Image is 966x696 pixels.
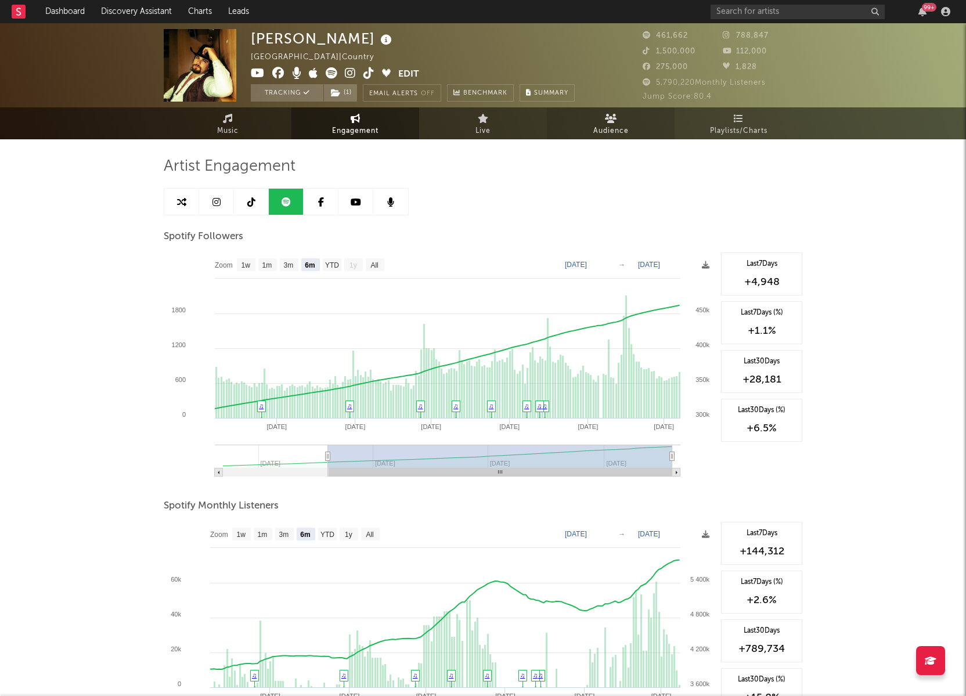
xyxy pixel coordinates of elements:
div: Last 30 Days (%) [727,405,796,416]
span: Engagement [332,124,379,138]
text: [DATE] [638,261,660,269]
span: Jump Score: 80.4 [643,93,712,100]
span: 112,000 [723,48,767,55]
div: +4,948 [727,275,796,289]
text: 600 [175,376,186,383]
text: 3 600k [690,680,710,687]
text: [DATE] [266,423,287,430]
text: All [370,261,378,269]
text: 0 [182,411,186,418]
span: Benchmark [463,86,507,100]
text: [DATE] [421,423,441,430]
text: 1200 [172,341,186,348]
a: Playlists/Charts [675,107,802,139]
span: Spotify Followers [164,230,243,244]
span: ( 1 ) [323,84,358,102]
span: Live [475,124,491,138]
text: 4 800k [690,611,710,618]
div: Last 30 Days [727,626,796,636]
a: ♫ [341,672,346,679]
text: → [618,261,625,269]
text: Zoom [210,531,228,539]
text: 40k [171,611,181,618]
text: Zoom [215,261,233,269]
text: 400k [695,341,709,348]
text: 3m [279,531,289,539]
div: Last 7 Days [727,528,796,539]
button: (1) [324,84,357,102]
button: Summary [520,84,575,102]
text: 1y [349,261,357,269]
span: 275,000 [643,63,688,71]
button: 99+ [918,7,927,16]
text: 1w [237,531,246,539]
text: 6m [300,531,310,539]
text: 300k [695,411,709,418]
text: 1800 [172,306,186,313]
span: Summary [534,90,568,96]
a: ♫ [259,402,264,409]
text: [DATE] [499,423,520,430]
text: All [366,531,373,539]
div: +6.5 % [727,421,796,435]
a: ♫ [542,402,547,409]
a: Audience [547,107,675,139]
div: +28,181 [727,373,796,387]
text: [DATE] [345,423,366,430]
text: 0 [178,680,181,687]
span: Playlists/Charts [710,124,767,138]
div: Last 7 Days (%) [727,577,796,587]
a: ♫ [520,672,525,679]
a: Benchmark [447,84,514,102]
div: +1.1 % [727,324,796,338]
span: 1,500,000 [643,48,695,55]
em: Off [421,91,435,97]
div: +144,312 [727,544,796,558]
span: Audience [593,124,629,138]
a: ♫ [453,402,458,409]
span: Spotify Monthly Listeners [164,499,279,513]
span: 5,790,220 Monthly Listeners [643,79,766,86]
text: [DATE] [565,261,587,269]
text: 350k [695,376,709,383]
a: ♫ [537,402,542,409]
text: [DATE] [638,530,660,538]
a: Music [164,107,291,139]
text: 450k [695,306,709,313]
a: ♫ [533,672,538,679]
button: Tracking [251,84,323,102]
span: 461,662 [643,32,688,39]
a: Engagement [291,107,419,139]
text: 1m [262,261,272,269]
div: Last 30 Days (%) [727,675,796,685]
text: 1y [345,531,352,539]
span: 1,828 [723,63,757,71]
div: +789,734 [727,642,796,656]
text: 6m [305,261,315,269]
text: → [618,530,625,538]
text: 1m [258,531,268,539]
text: YTD [325,261,339,269]
a: ♫ [418,402,423,409]
text: [DATE] [565,530,587,538]
a: ♫ [524,402,529,409]
span: Music [217,124,239,138]
text: 3m [284,261,294,269]
a: ♫ [252,672,257,679]
text: 4 200k [690,645,710,652]
div: +2.6 % [727,593,796,607]
a: ♫ [538,672,543,679]
a: ♫ [413,672,417,679]
text: 20k [171,645,181,652]
text: [DATE] [654,423,674,430]
text: [DATE] [578,423,599,430]
a: ♫ [347,402,352,409]
text: 1w [241,261,251,269]
span: Artist Engagement [164,160,295,174]
div: Last 7 Days (%) [727,308,796,318]
text: YTD [320,531,334,539]
a: ♫ [485,672,489,679]
input: Search for artists [711,5,885,19]
div: [PERSON_NAME] [251,29,395,48]
a: Live [419,107,547,139]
